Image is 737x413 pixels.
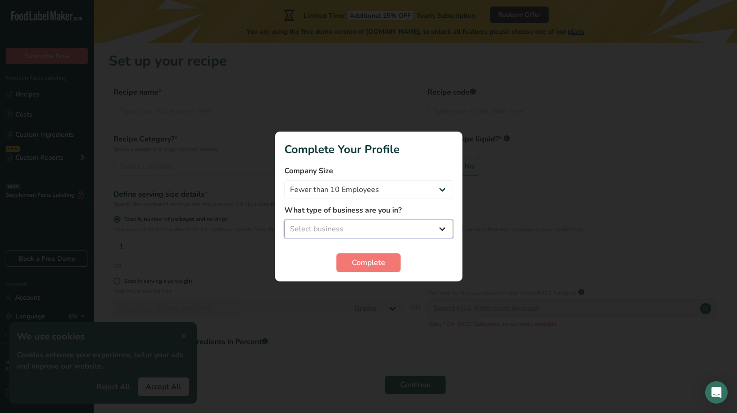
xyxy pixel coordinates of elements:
span: Complete [352,257,385,268]
div: Open Intercom Messenger [705,381,728,404]
label: Company Size [284,165,453,177]
h1: Complete Your Profile [284,141,453,158]
label: What type of business are you in? [284,205,453,216]
button: Complete [336,253,401,272]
